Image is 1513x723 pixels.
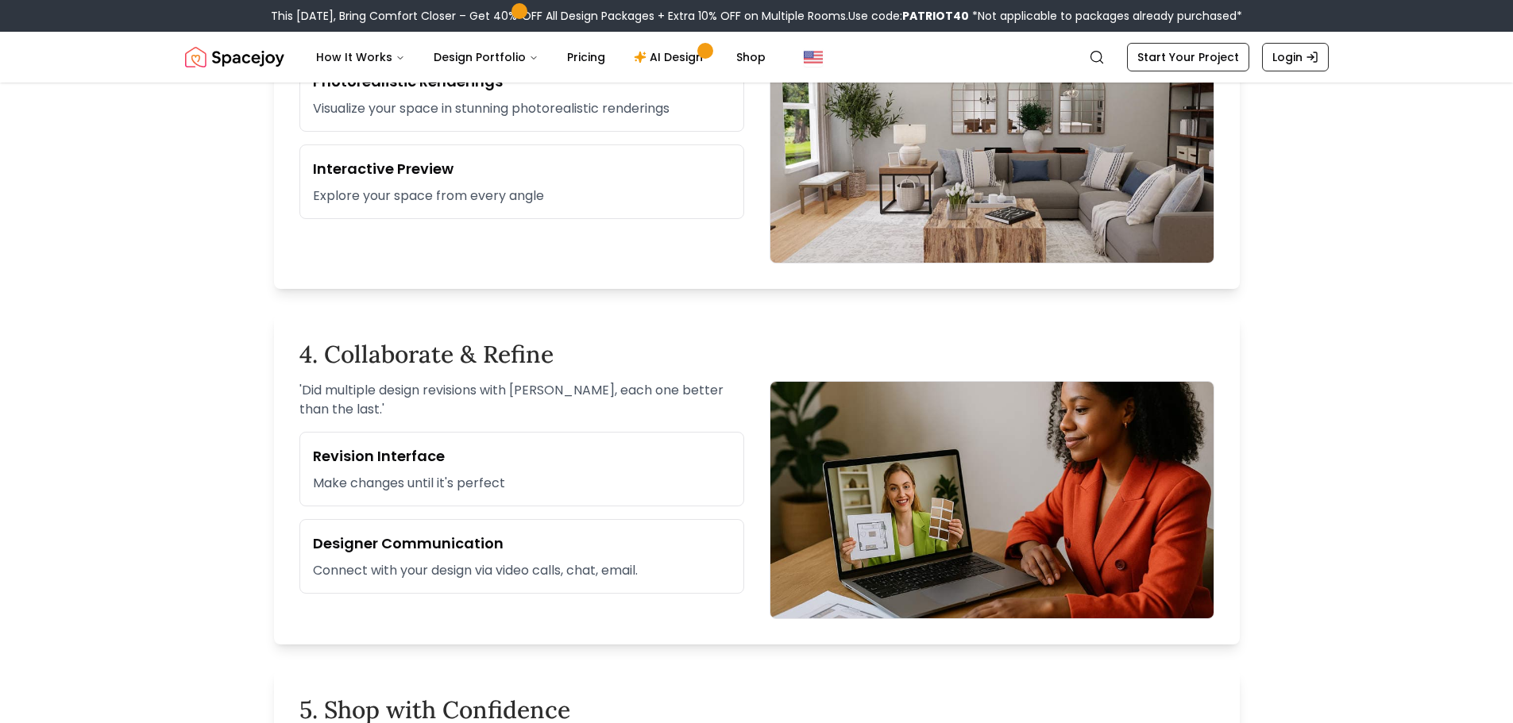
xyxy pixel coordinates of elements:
[313,187,731,206] p: Explore your space from every angle
[770,25,1214,263] img: Photorealisitc designs by Spacejoy
[770,381,1214,619] img: Collaborate with Spacejoy designer
[303,41,418,73] button: How It Works
[313,533,731,555] h3: Designer Communication
[421,41,551,73] button: Design Portfolio
[554,41,618,73] a: Pricing
[185,41,284,73] img: Spacejoy Logo
[299,381,744,419] p: ' Did multiple design revisions with [PERSON_NAME], each one better than the last. '
[1127,43,1249,71] a: Start Your Project
[621,41,720,73] a: AI Design
[804,48,823,67] img: United States
[902,8,969,24] b: PATRIOT40
[185,32,1329,83] nav: Global
[313,445,731,467] h3: Revision Interface
[299,340,1214,368] h2: 4. Collaborate & Refine
[271,8,1242,24] div: This [DATE], Bring Comfort Closer – Get 40% OFF All Design Packages + Extra 10% OFF on Multiple R...
[313,99,731,118] p: Visualize your space in stunning photorealistic renderings
[1262,43,1329,71] a: Login
[313,561,731,580] p: Connect with your design via video calls, chat, email.
[969,8,1242,24] span: *Not applicable to packages already purchased*
[313,474,731,493] p: Make changes until it's perfect
[303,41,778,73] nav: Main
[848,8,969,24] span: Use code:
[185,41,284,73] a: Spacejoy
[724,41,778,73] a: Shop
[313,158,731,180] h3: Interactive Preview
